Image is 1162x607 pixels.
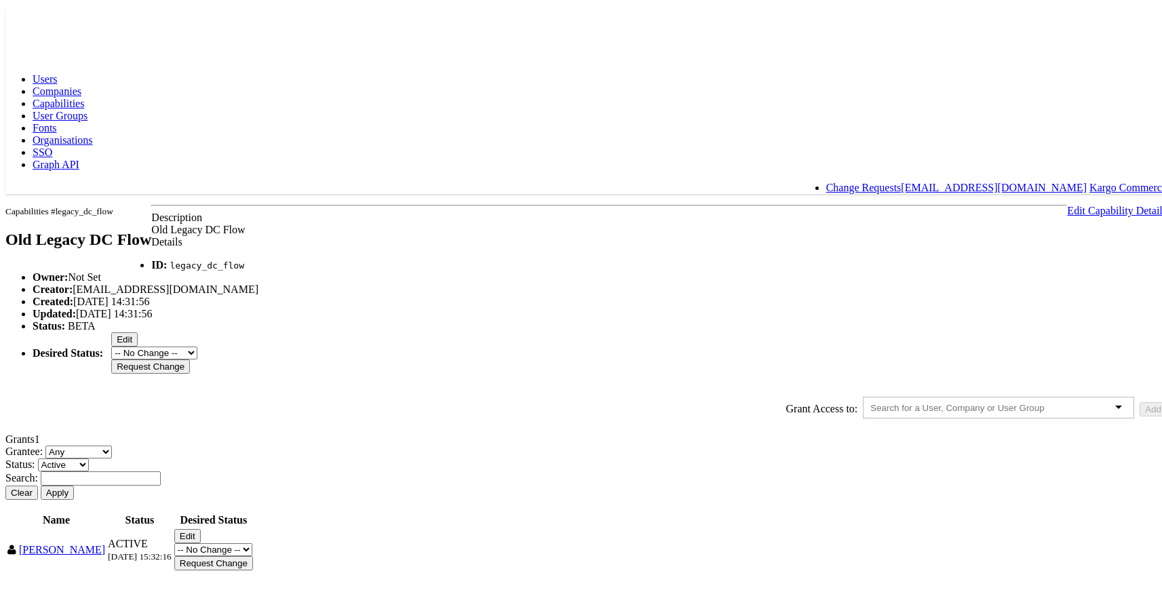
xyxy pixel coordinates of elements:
[111,330,138,344] button: Edit
[19,541,105,553] a: [PERSON_NAME]
[108,549,172,559] span: [DATE] 15:32:16
[33,305,76,317] b: Updated:
[5,456,35,467] span: Status:
[33,156,79,168] a: Graph API
[33,119,57,131] a: Fonts
[826,179,902,191] a: Change Requests
[33,293,73,305] b: Created:
[170,258,244,268] code: legacy_dc_flow
[174,553,253,568] input: Request Change
[5,203,113,214] small: Capabilities #legacy_dc_flow
[33,281,73,292] b: Creator:
[68,317,96,329] span: BETA
[33,95,84,106] a: Capabilities
[33,83,81,94] a: Companies
[33,132,93,143] a: Organisations
[151,256,167,268] b: ID:
[901,179,1087,191] a: [EMAIL_ADDRESS][DOMAIN_NAME]
[7,542,16,553] span: User
[5,483,38,497] button: Clear
[33,107,88,119] a: User Groups
[41,483,74,497] button: Apply
[35,431,40,442] span: 1
[108,535,148,547] span: ACTIVE
[107,511,172,524] th: Status
[33,144,52,155] a: SSO
[33,317,65,329] b: Status:
[5,228,151,246] h2: Old Legacy DC Flow
[5,443,43,454] span: Grantee:
[33,345,103,356] b: Desired Status:
[174,511,254,524] th: Desired Status
[33,269,68,280] b: Owner:
[111,357,190,371] input: Request Change
[870,400,1068,410] input: Search for a User, Company or User Group
[5,469,38,481] span: Search:
[7,511,106,524] th: Name
[174,526,201,541] button: Edit
[33,71,57,82] a: Users
[786,400,858,412] label: Grant Access to:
